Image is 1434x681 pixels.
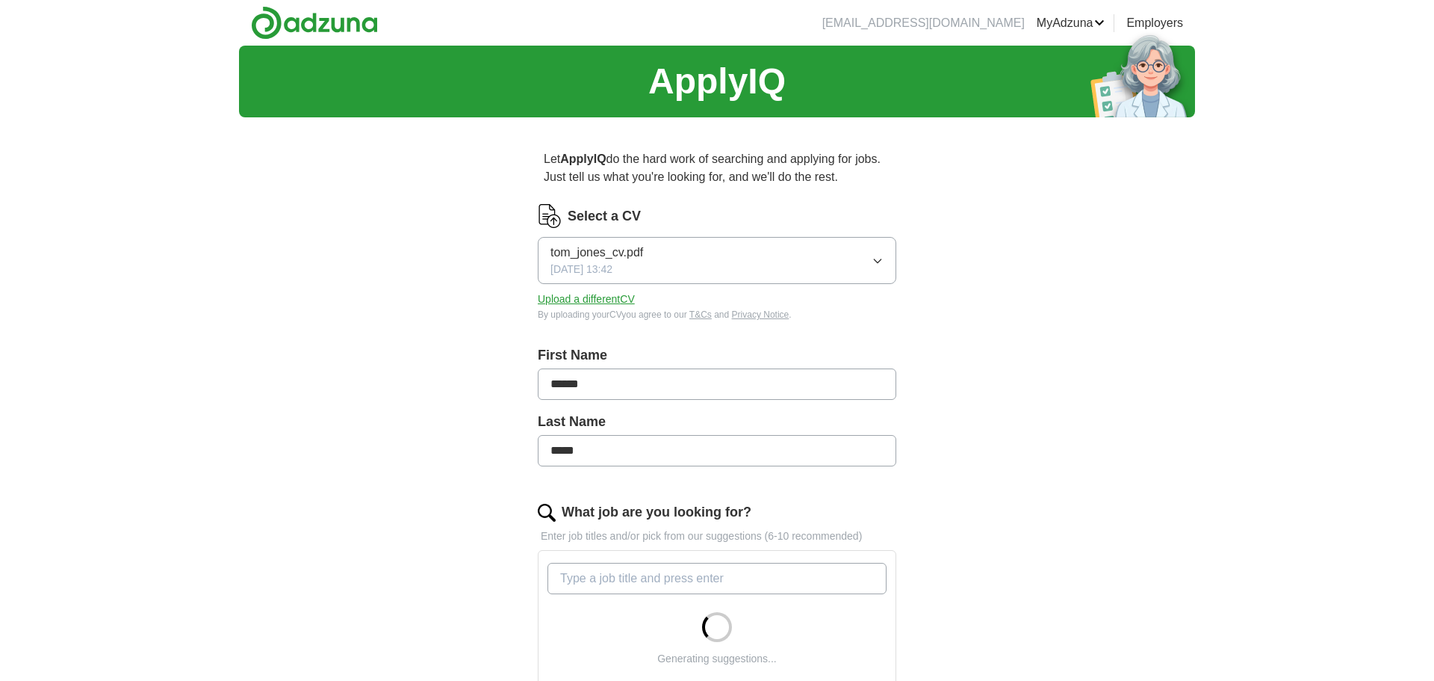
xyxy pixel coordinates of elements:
button: tom_jones_cv.pdf[DATE] 13:42 [538,237,896,284]
img: search.png [538,504,556,522]
p: Let do the hard work of searching and applying for jobs. Just tell us what you're looking for, an... [538,144,896,192]
li: [EMAIL_ADDRESS][DOMAIN_NAME] [822,14,1025,32]
a: Privacy Notice [732,309,789,320]
h1: ApplyIQ [648,55,786,108]
img: Adzuna logo [251,6,378,40]
label: First Name [538,345,896,366]
div: By uploading your CV you agree to our and . [538,308,896,321]
span: tom_jones_cv.pdf [550,244,643,262]
img: CV Icon [538,204,562,228]
label: Select a CV [568,206,641,227]
a: Employers [1126,14,1183,32]
strong: ApplyIQ [560,152,606,165]
label: What job are you looking for? [562,502,751,523]
span: [DATE] 13:42 [550,262,612,277]
input: Type a job title and press enter [547,563,887,594]
div: Generating suggestions... [657,651,777,667]
a: T&Cs [689,309,712,320]
p: Enter job titles and/or pick from our suggestions (6-10 recommended) [538,529,896,544]
label: Last Name [538,412,896,432]
button: Upload a differentCV [538,292,635,307]
a: MyAdzuna [1037,14,1105,32]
